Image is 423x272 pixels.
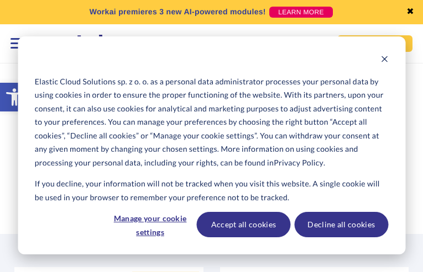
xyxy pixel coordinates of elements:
button: Dismiss cookie banner [380,54,388,67]
h3: Do you have questions, or just want to say hi? Get in touch and learn more about Workai. [14,179,409,192]
p: Elastic Cloud Solutions sp. z o. o. as a personal data administrator processes your personal data... [35,75,388,170]
iframe: Chat Widget [368,219,423,272]
div: Cookie banner [18,36,405,254]
button: Accept all cookies [197,212,291,237]
a: ✖ [406,8,414,17]
p: If you decline, your information will not be tracked when you visit this website. A single cookie... [35,177,388,204]
button: Decline all cookies [294,212,388,237]
button: Manage your cookie settings [108,212,193,237]
a: LEARN MORE [269,7,333,18]
h1: We’re happy to help! [14,138,409,164]
a: Privacy Policy [274,156,323,170]
a: BOOK A DEMO [337,35,412,52]
p: Workai premieres 3 new AI-powered modules! [90,6,266,18]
